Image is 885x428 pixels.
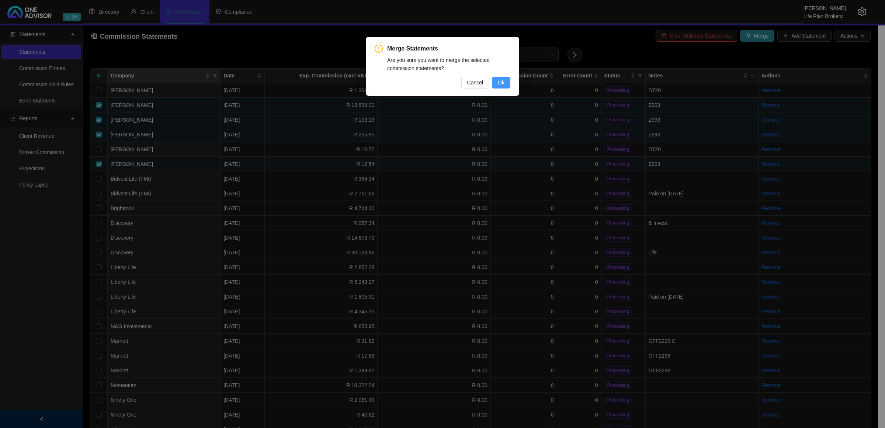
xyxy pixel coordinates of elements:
button: Cancel [461,77,489,88]
span: Ok [498,79,504,87]
span: exclamation-circle [375,45,383,53]
span: Cancel [467,79,483,87]
button: Ok [492,77,510,88]
span: Merge Statements [387,44,510,53]
div: Are you sure you want to merge the selected commission statements? [387,56,510,72]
